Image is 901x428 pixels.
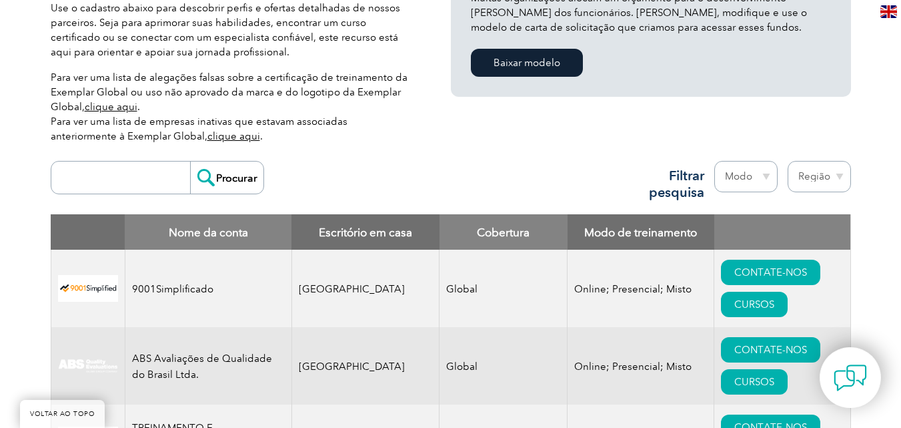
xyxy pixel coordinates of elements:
[260,130,263,142] font: .
[20,400,105,428] a: VOLTAR AO TOPO
[58,275,118,302] img: 37c9c059-616f-eb11-a812-002248153038-logo.png
[51,116,347,142] font: Para ver uma lista de empresas inativas que estavam associadas anteriormente à Exemplar Global,
[734,298,774,310] font: CURSOS
[125,214,291,250] th: Account Name: activate to sort column descending
[51,2,400,58] font: Use o cadastro abaixo para descobrir perfis e ofertas detalhadas de nossos parceiros. Seja para a...
[299,283,405,295] font: [GEOGRAPHIC_DATA]
[880,5,897,18] img: en
[734,376,774,388] font: CURSOS
[132,283,213,295] font: 9001Simplificado
[446,361,478,373] font: Global
[299,361,405,373] font: [GEOGRAPHIC_DATA]
[584,226,697,239] font: Modo de treinamento
[721,369,788,395] a: CURSOS
[137,101,140,113] font: .
[190,162,263,194] input: Procurar
[721,292,788,317] a: CURSOS
[721,337,820,363] a: CONTATE-NOS
[477,226,530,239] font: Cobertura
[574,361,692,373] font: Online; Presencial; Misto
[319,226,412,239] font: Escritório em casa
[207,130,260,142] a: clique aqui
[734,344,807,356] font: CONTATE-NOS
[568,214,714,250] th: Mode of Training: activate to sort column ascending
[85,101,137,113] a: clique aqui
[51,71,407,113] font: Para ver uma lista de alegações falsas sobre a certificação de treinamento da Exemplar Global ou ...
[439,214,568,250] th: Coverage: activate to sort column ascending
[649,168,704,200] font: Filtrar pesquisa
[834,361,867,395] img: contact-chat.png
[58,359,118,373] img: c92924ac-d9bc-ea11-a814-000d3a79823d-logo.jpg
[446,283,478,295] font: Global
[291,214,439,250] th: Home Office: activate to sort column ascending
[30,410,95,418] font: VOLTAR AO TOPO
[169,226,248,239] font: Nome da conta
[494,57,560,69] font: Baixar modelo
[734,266,807,278] font: CONTATE-NOS
[721,260,820,285] a: CONTATE-NOS
[471,49,583,77] a: Baixar modelo
[132,353,272,381] font: ABS Avaliações de Qualidade do Brasil Ltda.
[574,283,692,295] font: Online; Presencial; Misto
[714,214,850,250] th: : activate to sort column ascending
